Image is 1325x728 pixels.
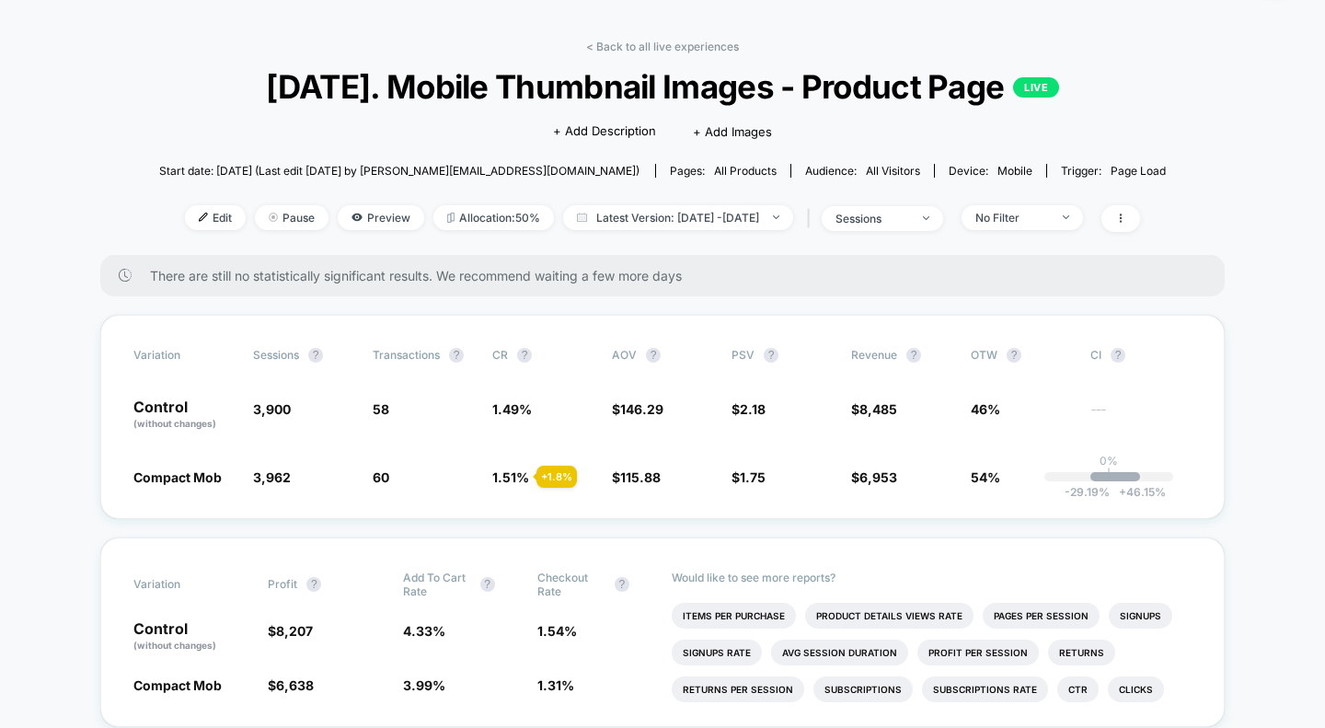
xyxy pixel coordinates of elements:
[1111,164,1166,178] span: Page Load
[740,401,766,417] span: 2.18
[159,164,639,178] span: Start date: [DATE] (Last edit [DATE] by [PERSON_NAME][EMAIL_ADDRESS][DOMAIN_NAME])
[732,348,755,362] span: PSV
[612,401,663,417] span: $
[253,348,299,362] span: Sessions
[209,67,1115,106] span: [DATE]. Mobile Thumbnail Images - Product Page
[537,571,605,598] span: Checkout Rate
[813,676,913,702] li: Subscriptions
[133,621,249,653] p: Control
[866,164,920,178] span: All Visitors
[253,401,291,417] span: 3,900
[620,401,663,417] span: 146.29
[373,469,389,485] span: 60
[971,401,1000,417] span: 46%
[449,348,464,363] button: ?
[620,469,661,485] span: 115.88
[934,164,1046,178] span: Device:
[764,348,778,363] button: ?
[268,677,314,693] span: $
[199,213,208,222] img: edit
[150,268,1188,283] span: There are still no statistically significant results. We recommend waiting a few more days
[1107,468,1111,481] p: |
[1109,603,1172,629] li: Signups
[906,348,921,363] button: ?
[672,571,1192,584] p: Would like to see more reports?
[740,469,766,485] span: 1.75
[971,469,1000,485] span: 54%
[269,213,278,222] img: end
[133,348,235,363] span: Variation
[536,466,577,488] div: + 1.8 %
[732,401,766,417] span: $
[268,623,313,639] span: $
[859,469,897,485] span: 6,953
[563,205,793,230] span: Latest Version: [DATE] - [DATE]
[923,216,929,220] img: end
[612,348,637,362] span: AOV
[403,623,445,639] span: 4.33 %
[917,640,1039,665] li: Profit Per Session
[1100,454,1118,468] p: 0%
[851,469,897,485] span: $
[133,469,222,485] span: Compact Mob
[276,623,313,639] span: 8,207
[1057,676,1099,702] li: Ctr
[306,577,321,592] button: ?
[983,603,1100,629] li: Pages Per Session
[492,348,508,362] span: CR
[771,640,908,665] li: Avg Session Duration
[373,401,389,417] span: 58
[975,211,1049,225] div: No Filter
[1065,485,1110,499] span: -29.19 %
[805,164,920,178] div: Audience:
[403,571,471,598] span: Add To Cart Rate
[517,348,532,363] button: ?
[255,205,328,230] span: Pause
[133,571,235,598] span: Variation
[851,348,897,362] span: Revenue
[714,164,777,178] span: all products
[1013,77,1059,98] p: LIVE
[1007,348,1021,363] button: ?
[433,205,554,230] span: Allocation: 50%
[492,469,529,485] span: 1.51 %
[553,122,656,141] span: + Add Description
[133,418,216,429] span: (without changes)
[586,40,739,53] a: < Back to all live experiences
[732,469,766,485] span: $
[612,469,661,485] span: $
[133,677,222,693] span: Compact Mob
[1090,404,1192,431] span: ---
[922,676,1048,702] li: Subscriptions Rate
[802,205,822,232] span: |
[615,577,629,592] button: ?
[1110,485,1166,499] span: 46.15 %
[133,640,216,651] span: (without changes)
[338,205,424,230] span: Preview
[805,603,974,629] li: Product Details Views Rate
[851,401,897,417] span: $
[773,215,779,219] img: end
[480,577,495,592] button: ?
[997,164,1032,178] span: mobile
[1061,164,1166,178] div: Trigger:
[1108,676,1164,702] li: Clicks
[308,348,323,363] button: ?
[670,164,777,178] div: Pages:
[672,676,804,702] li: Returns Per Session
[1090,348,1192,363] span: CI
[577,213,587,222] img: calendar
[971,348,1072,363] span: OTW
[185,205,246,230] span: Edit
[447,213,455,223] img: rebalance
[276,677,314,693] span: 6,638
[859,401,897,417] span: 8,485
[672,603,796,629] li: Items Per Purchase
[1048,640,1115,665] li: Returns
[537,623,577,639] span: 1.54 %
[646,348,661,363] button: ?
[373,348,440,362] span: Transactions
[268,577,297,591] span: Profit
[492,401,532,417] span: 1.49 %
[537,677,574,693] span: 1.31 %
